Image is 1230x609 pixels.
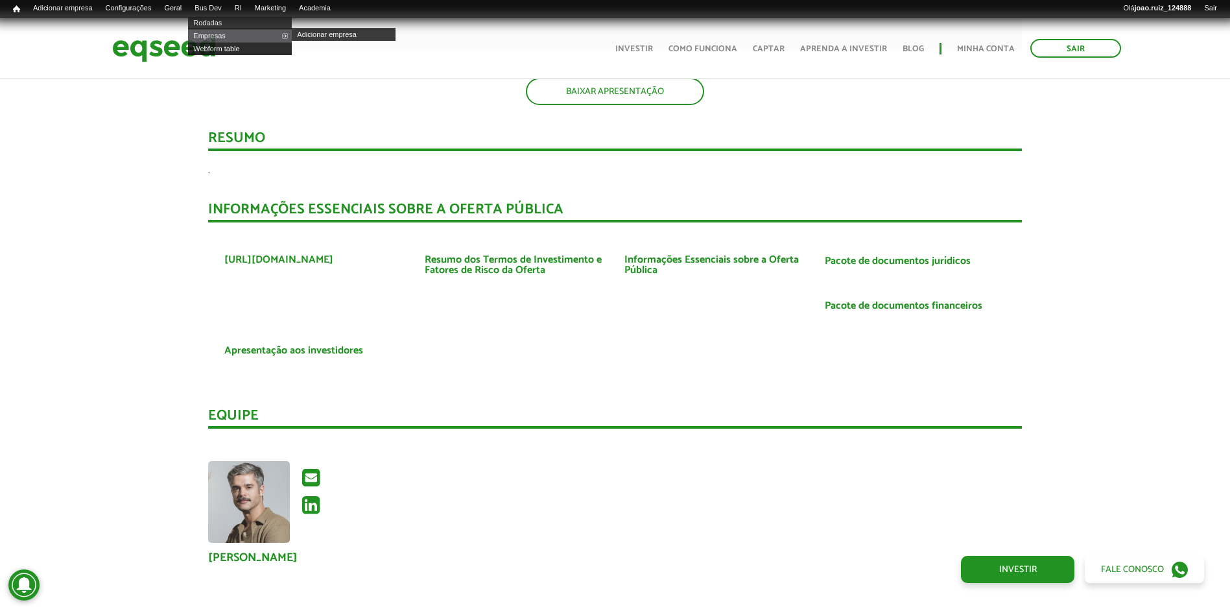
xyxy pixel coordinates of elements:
[228,3,248,14] a: RI
[753,45,785,53] a: Captar
[668,45,737,53] a: Como funciona
[208,202,1022,222] div: INFORMAÇÕES ESSENCIAIS SOBRE A OFERTA PÚBLICA
[903,45,924,53] a: Blog
[224,346,363,356] a: Apresentação aos investidores
[99,3,158,14] a: Configurações
[425,255,606,276] a: Resumo dos Termos de Investimento e Fatores de Risco da Oferta
[624,255,805,276] a: Informações Essenciais sobre a Oferta Pública
[6,3,27,16] a: Início
[208,164,1022,176] p: .
[112,31,216,66] img: EqSeed
[208,461,290,543] img: Foto de Gentil Nascimento
[825,301,982,311] a: Pacote de documentos financeiros
[1135,4,1192,12] strong: joao.ruiz_124888
[800,45,887,53] a: Aprenda a investir
[957,45,1015,53] a: Minha conta
[224,255,333,265] a: [URL][DOMAIN_NAME]
[825,256,971,267] a: Pacote de documentos jurídicos
[1030,39,1121,58] a: Sair
[13,5,20,14] span: Início
[1117,3,1198,14] a: Olájoao.ruiz_124888
[1085,556,1204,583] a: Fale conosco
[1198,3,1224,14] a: Sair
[188,16,292,29] a: Rodadas
[208,552,298,564] a: [PERSON_NAME]
[615,45,653,53] a: Investir
[248,3,292,14] a: Marketing
[208,131,1022,151] div: Resumo
[526,78,704,105] a: BAIXAR APRESENTAÇÃO
[961,556,1074,583] a: Investir
[27,3,99,14] a: Adicionar empresa
[208,461,290,543] a: Ver perfil do usuário.
[188,3,228,14] a: Bus Dev
[292,3,337,14] a: Academia
[158,3,188,14] a: Geral
[208,409,1022,429] div: Equipe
